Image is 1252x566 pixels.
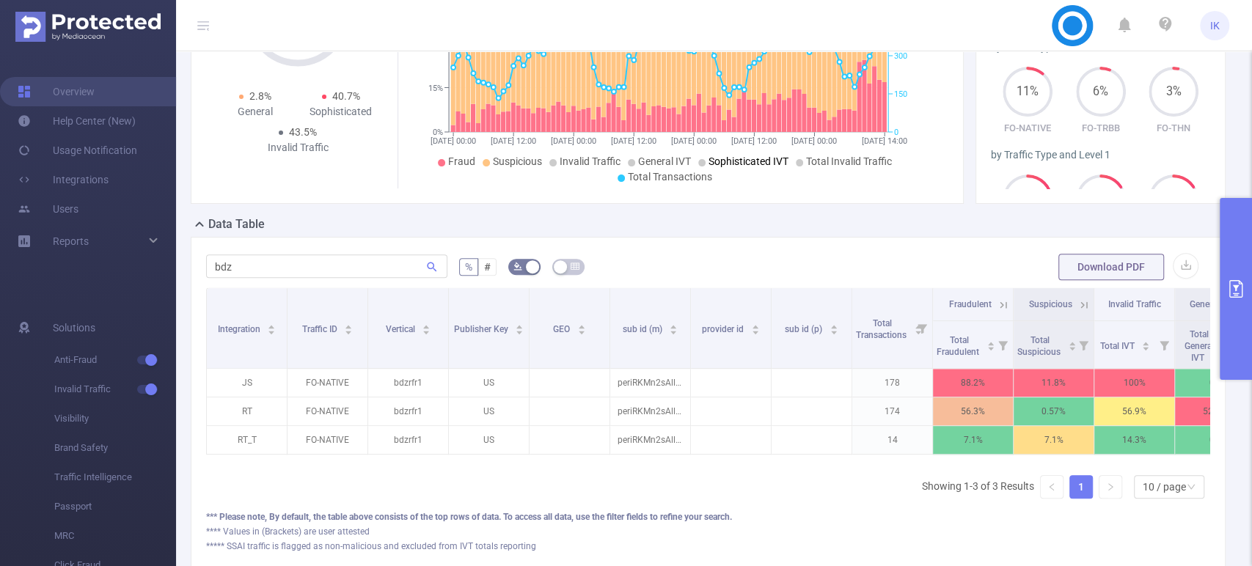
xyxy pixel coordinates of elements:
[1143,476,1186,498] div: 10 / page
[830,323,838,327] i: icon: caret-up
[1210,11,1220,40] span: IK
[516,328,524,333] i: icon: caret-down
[1187,482,1196,493] i: icon: down
[1069,475,1093,499] li: 1
[428,84,443,93] tspan: 15%
[18,165,109,194] a: Integrations
[986,345,995,349] i: icon: caret-down
[422,323,431,331] div: Sort
[856,318,909,340] span: Total Transactions
[912,288,932,368] i: Filter menu
[611,136,656,146] tspan: [DATE] 12:00
[484,261,491,273] span: #
[15,12,161,42] img: Protected Media
[449,369,529,397] p: US
[852,426,932,454] p: 14
[454,324,510,334] span: Publisher Key
[1190,299,1234,309] span: General IVT
[54,375,176,404] span: Invalid Traffic
[1029,299,1072,309] span: Suspicious
[18,106,136,136] a: Help Center (New)
[449,397,529,425] p: US
[1141,339,1150,348] div: Sort
[288,426,367,454] p: FO-NATIVE
[709,155,788,167] span: Sophisticated IVT
[610,397,690,425] p: periRKMn2sAllpm
[806,155,892,167] span: Total Invalid Traffic
[206,540,1210,553] div: ***** SSAI traffic is flagged as non-malicious and excluded from IVT totals reporting
[1137,121,1210,136] p: FO-THN
[577,323,585,327] i: icon: caret-up
[422,328,431,333] i: icon: caret-down
[852,397,932,425] p: 174
[288,369,367,397] p: FO-NATIVE
[54,463,176,492] span: Traffic Intelligence
[206,525,1210,538] div: **** Values in (Brackets) are user attested
[1073,321,1094,368] i: Filter menu
[933,397,1013,425] p: 56.3%
[289,126,317,138] span: 43.5%
[670,328,678,333] i: icon: caret-down
[1014,426,1094,454] p: 7.1%
[1068,345,1076,349] i: icon: caret-down
[448,155,475,167] span: Fraud
[1040,475,1064,499] li: Previous Page
[751,328,759,333] i: icon: caret-down
[937,335,981,357] span: Total Fraudulent
[302,324,340,334] span: Traffic ID
[1142,345,1150,349] i: icon: caret-down
[208,216,265,233] h2: Data Table
[218,324,263,334] span: Integration
[751,323,759,327] i: icon: caret-up
[922,475,1034,499] li: Showing 1-3 of 3 Results
[433,128,443,137] tspan: 0%
[491,136,536,146] tspan: [DATE] 12:00
[332,90,360,102] span: 40.7%
[207,397,287,425] p: RT
[1064,121,1138,136] p: FO-TRBB
[449,426,529,454] p: US
[53,227,89,256] a: Reports
[1094,369,1174,397] p: 100%
[991,121,1064,136] p: FO-NATIVE
[751,323,760,331] div: Sort
[368,426,448,454] p: bdzrfr1
[515,323,524,331] div: Sort
[852,369,932,397] p: 178
[207,426,287,454] p: RT_T
[431,136,476,146] tspan: [DATE] 00:00
[298,104,384,120] div: Sophisticated
[830,328,838,333] i: icon: caret-down
[1100,341,1137,351] span: Total IVT
[551,136,596,146] tspan: [DATE] 00:00
[268,323,276,327] i: icon: caret-up
[18,136,137,165] a: Usage Notification
[1047,482,1056,491] i: icon: left
[1094,397,1174,425] p: 56.9%
[986,339,995,344] i: icon: caret-up
[933,426,1013,454] p: 7.1%
[212,104,298,120] div: General
[1154,321,1174,368] i: Filter menu
[249,90,271,102] span: 2.8%
[288,397,367,425] p: FO-NATIVE
[207,369,287,397] p: JS
[991,147,1210,163] div: by Traffic Type and Level 1
[638,155,691,167] span: General IVT
[386,324,417,334] span: Vertical
[623,324,665,334] span: sub id (m)
[571,262,579,271] i: icon: table
[1014,369,1094,397] p: 11.8%
[1108,299,1161,309] span: Invalid Traffic
[553,324,572,334] span: GEO
[268,328,276,333] i: icon: caret-down
[1070,476,1092,498] a: 1
[18,77,95,106] a: Overview
[368,397,448,425] p: bdzrfr1
[1185,329,1214,363] span: Total General IVT
[345,328,353,333] i: icon: caret-down
[255,140,341,155] div: Invalid Traffic
[53,313,95,342] span: Solutions
[267,323,276,331] div: Sort
[1094,426,1174,454] p: 14.3%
